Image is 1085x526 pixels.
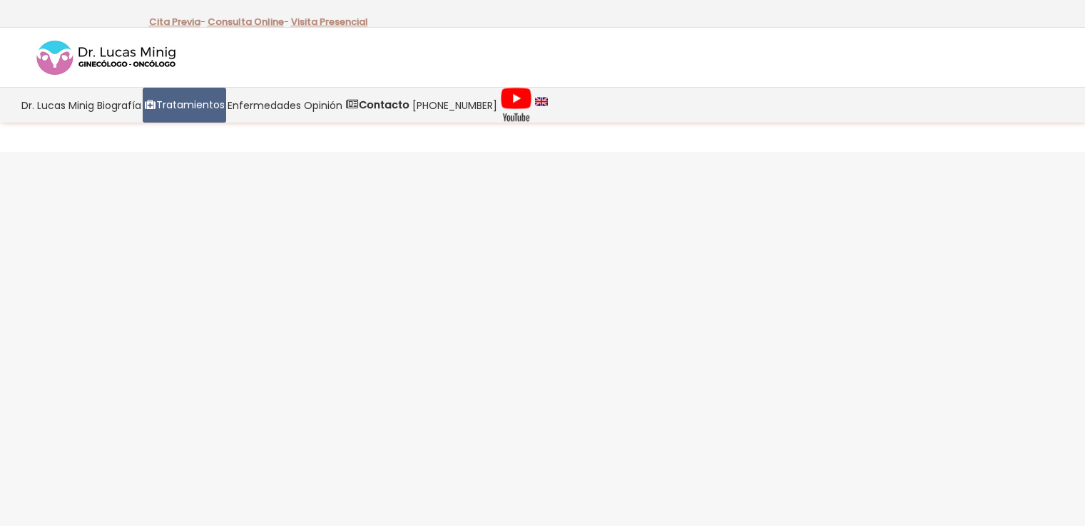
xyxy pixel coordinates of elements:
a: Visita Presencial [291,15,368,29]
a: Videos Youtube Ginecología [499,88,534,123]
img: language english [535,97,548,105]
a: [PHONE_NUMBER] [411,88,499,123]
span: Tratamientos [156,97,225,113]
span: Biografía [97,97,141,113]
span: [PHONE_NUMBER] [412,97,497,113]
a: Opinión [302,88,344,123]
a: Dr. Lucas Minig [20,88,96,123]
a: Tratamientos [143,88,226,123]
span: Dr. Lucas Minig [21,97,94,113]
a: Contacto [344,88,411,123]
span: Opinión [304,97,342,113]
strong: Contacto [359,98,409,112]
a: Enfermedades [226,88,302,123]
a: Consulta Online [208,15,284,29]
p: - [149,13,205,31]
a: Biografía [96,88,143,123]
a: Cita Previa [149,15,200,29]
p: - [208,13,289,31]
img: Videos Youtube Ginecología [500,87,532,123]
a: language english [534,88,549,123]
span: Enfermedades [228,97,301,113]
